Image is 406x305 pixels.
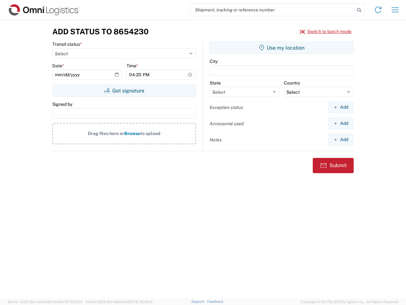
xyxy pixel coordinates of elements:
[52,41,82,47] label: Transit status
[210,121,244,126] label: Accessorial used
[190,4,355,16] input: Shipment, tracking or reference number
[328,134,354,146] button: Add
[52,84,196,97] button: Get signature
[52,63,64,69] label: Date
[52,101,72,107] label: Signed by
[140,131,160,136] span: to upload
[124,131,140,136] span: Browse
[127,63,138,69] label: Time
[52,27,148,36] h3: Add Status to 8654230
[86,300,153,304] span: Client: 2025.18.0-198a450
[207,300,223,303] a: Feedback
[210,58,218,64] label: City
[8,300,83,304] span: Server: 2025.18.0-a0edd1917ac
[88,131,124,136] span: Drag files here or
[300,26,351,37] button: Switch to batch mode
[210,80,221,86] label: State
[313,158,354,173] button: Submit
[284,80,300,86] label: Country
[210,137,222,143] label: Notes
[328,118,354,129] button: Add
[191,300,207,303] a: Support
[58,300,83,304] span: [DATE] 10:10:00
[210,105,243,110] label: Exception status
[301,299,398,305] span: Copyright © [DATE]-[DATE] Agistix Inc., All Rights Reserved
[210,41,354,54] button: Use my location
[128,300,153,304] span: [DATE] 10:06:13
[328,101,354,113] button: Add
